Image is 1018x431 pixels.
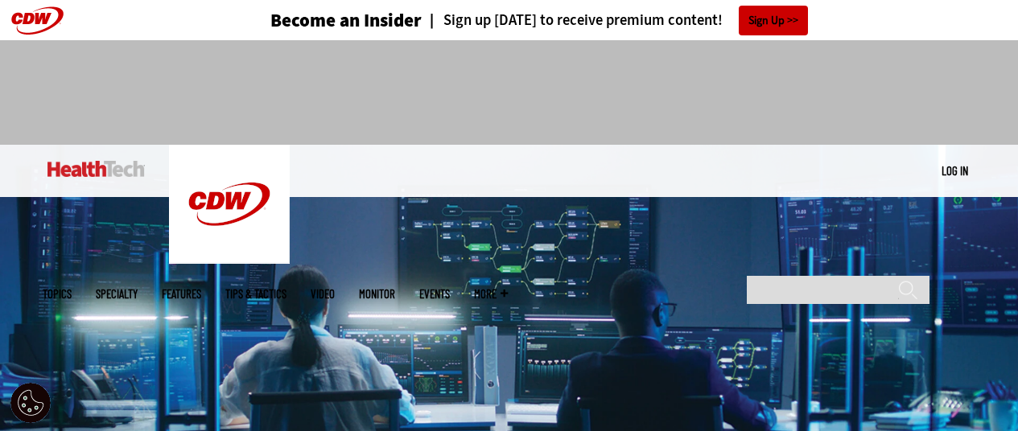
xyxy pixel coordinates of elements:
a: MonITor [359,288,395,300]
a: Log in [942,163,968,178]
h3: Become an Insider [270,11,422,30]
a: Tips & Tactics [225,288,286,300]
a: Sign Up [739,6,808,35]
div: Cookie Settings [10,383,51,423]
a: Sign up [DATE] to receive premium content! [422,13,723,28]
a: Features [162,288,201,300]
img: Home [169,145,290,264]
div: User menu [942,162,968,179]
a: Video [311,288,335,300]
img: Home [47,161,145,177]
button: Open Preferences [10,383,51,423]
span: Topics [43,288,72,300]
iframe: advertisement [216,56,802,129]
span: More [474,288,508,300]
a: CDW [169,251,290,268]
a: Events [419,288,450,300]
a: Become an Insider [210,11,422,30]
span: Specialty [96,288,138,300]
